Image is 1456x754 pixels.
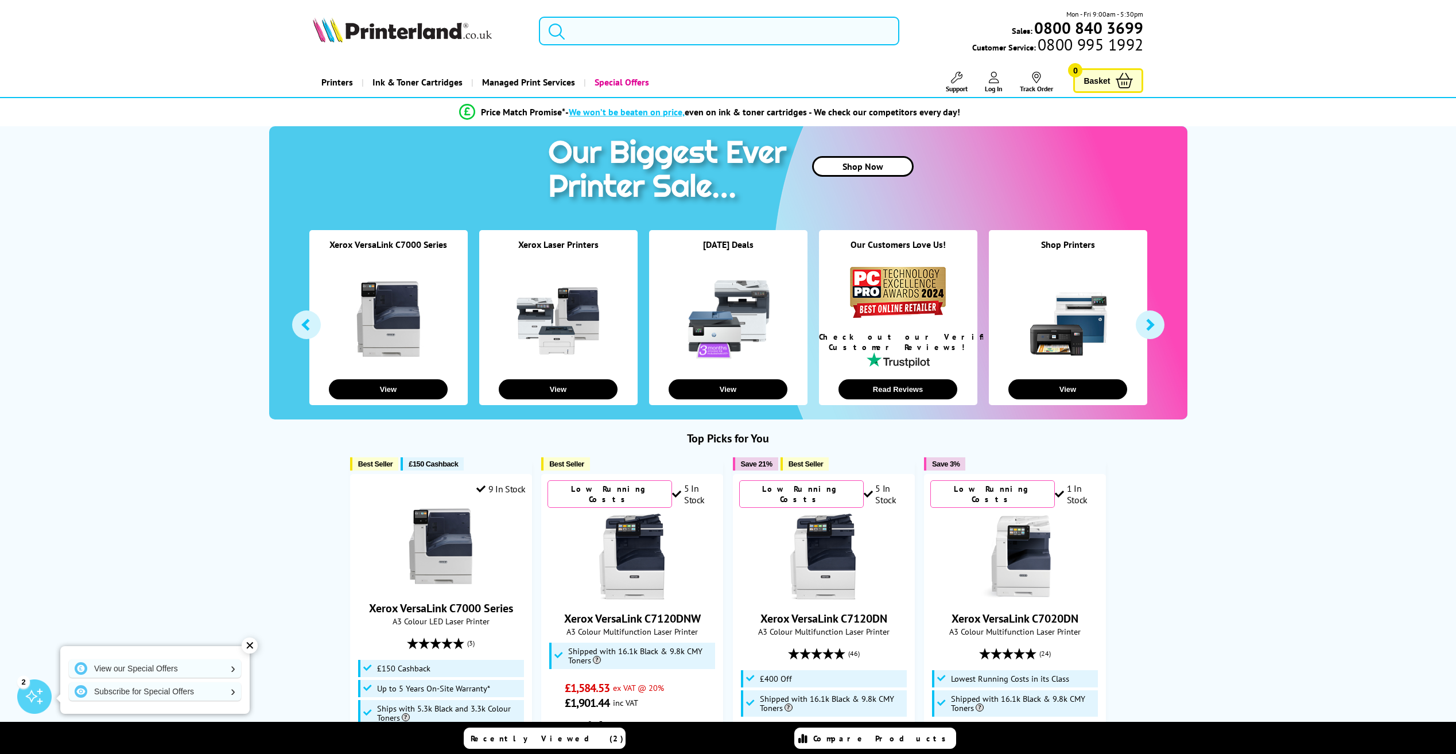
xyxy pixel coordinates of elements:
span: Best Seller [549,460,584,468]
button: £150 Cashback [401,457,464,471]
button: Save 21% [733,457,778,471]
button: View [669,379,787,399]
span: Shipped with 16.1k Black & 9.8k CMY Toners [951,694,1095,713]
span: A3 Colour LED Laser Printer [356,616,526,627]
span: (3) [467,632,475,654]
div: 9 In Stock [476,483,526,495]
div: [DATE] Deals [649,239,807,265]
span: £150 Cashback [409,460,458,468]
span: 0 [1068,63,1082,77]
span: £400 Off [760,674,792,683]
img: Xerox VersaLink C7020DN [972,514,1058,600]
button: View [499,379,618,399]
span: Mon - Fri 9:00am - 5:30pm [1066,9,1143,20]
a: Xerox VersaLink C7120DNW [564,611,701,626]
span: Basket [1084,73,1110,88]
a: Managed Print Services [471,68,584,97]
span: A3 Colour Multifunction Laser Printer [739,626,908,637]
span: A3 Colour Multifunction Laser Printer [930,626,1100,637]
span: A3 Colour Multifunction Laser Printer [548,626,717,637]
div: 5 In Stock [864,483,908,506]
img: Printerland Logo [313,17,492,42]
span: Sales: [1012,25,1032,36]
li: modal_Promise [275,102,1146,122]
span: Support [946,84,968,93]
a: Compare Products [794,728,956,749]
div: Low Running Costs [548,480,672,508]
a: Xerox VersaLink C7120DNW [589,590,675,602]
a: Track Order [1020,72,1053,93]
a: Shop Now [812,156,914,177]
span: ex VAT @ 20% [613,682,664,693]
div: - even on ink & toner cartridges - We check our competitors every day! [565,106,960,118]
span: Price Match Promise* [481,106,565,118]
a: Xerox Laser Printers [518,239,599,250]
button: Read Reviews [838,379,957,399]
div: 2 [17,675,30,688]
a: Ink & Toner Cartridges [362,68,471,97]
button: View [1008,379,1127,399]
div: Low Running Costs [930,480,1055,508]
a: Xerox VersaLink C7000 Series [329,239,447,250]
a: Xerox VersaLink C7000 Series [398,580,484,592]
img: Xerox VersaLink C7120DNW [589,514,675,600]
span: £1,584.53 [565,681,610,695]
span: Best Seller [358,460,393,468]
button: Save 3% [924,457,965,471]
div: ✕ [242,638,258,654]
div: 5 In Stock [672,483,717,506]
span: (24) [1039,643,1051,664]
div: Low Running Costs [739,480,864,508]
div: Check out our Verified Customer Reviews! [819,332,977,352]
a: Xerox VersaLink C7120DN [760,611,887,626]
a: Printerland Logo [313,17,525,45]
span: Ships with 5.3k Black and 3.3k Colour Toners [377,704,521,722]
img: Xerox VersaLink C7120DN [781,514,867,600]
button: Best Seller [781,457,829,471]
span: Compare Products [813,733,952,744]
a: View our Special Offers [69,659,241,678]
a: Xerox VersaLink C7020DN [952,611,1078,626]
img: Xerox VersaLink C7000 Series [398,503,484,589]
span: Recently Viewed (2) [471,733,624,744]
span: Customer Service: [972,39,1143,53]
a: Xerox VersaLink C7020DN [972,590,1058,602]
button: Best Seller [541,457,590,471]
a: Log In [985,72,1003,93]
a: Printers [313,68,362,97]
span: £1,901.44 [565,695,610,710]
a: Support [946,72,968,93]
img: printer sale [542,126,798,216]
b: 0800 840 3699 [1034,17,1143,38]
span: £150 Cashback [377,664,430,673]
span: Log In [985,84,1003,93]
span: Shipped with 16.1k Black & 9.8k CMY Toners [760,694,904,713]
li: 0.5p per mono page [565,719,700,740]
a: Basket 0 [1073,68,1143,93]
a: 0800 840 3699 [1032,22,1143,33]
span: We won’t be beaten on price, [569,106,685,118]
span: inc VAT [613,697,638,708]
span: Save 21% [741,460,772,468]
span: Best Seller [789,460,824,468]
div: 1 In Stock [1055,483,1100,506]
span: (46) [848,643,860,664]
button: View [329,379,448,399]
span: Shipped with 16.1k Black & 9.8k CMY Toners [568,647,712,665]
span: Ink & Toner Cartridges [372,68,463,97]
span: Lowest Running Costs in its Class [951,674,1069,683]
a: Xerox VersaLink C7000 Series [369,601,513,616]
a: Recently Viewed (2) [464,728,626,749]
a: Subscribe for Special Offers [69,682,241,701]
button: Best Seller [350,457,399,471]
span: Up to 5 Years On-Site Warranty* [377,684,490,693]
span: 0800 995 1992 [1036,39,1143,50]
a: Special Offers [584,68,658,97]
span: Save 3% [932,460,960,468]
div: Our Customers Love Us! [819,239,977,265]
a: Xerox VersaLink C7120DN [781,590,867,602]
div: Shop Printers [989,239,1147,265]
